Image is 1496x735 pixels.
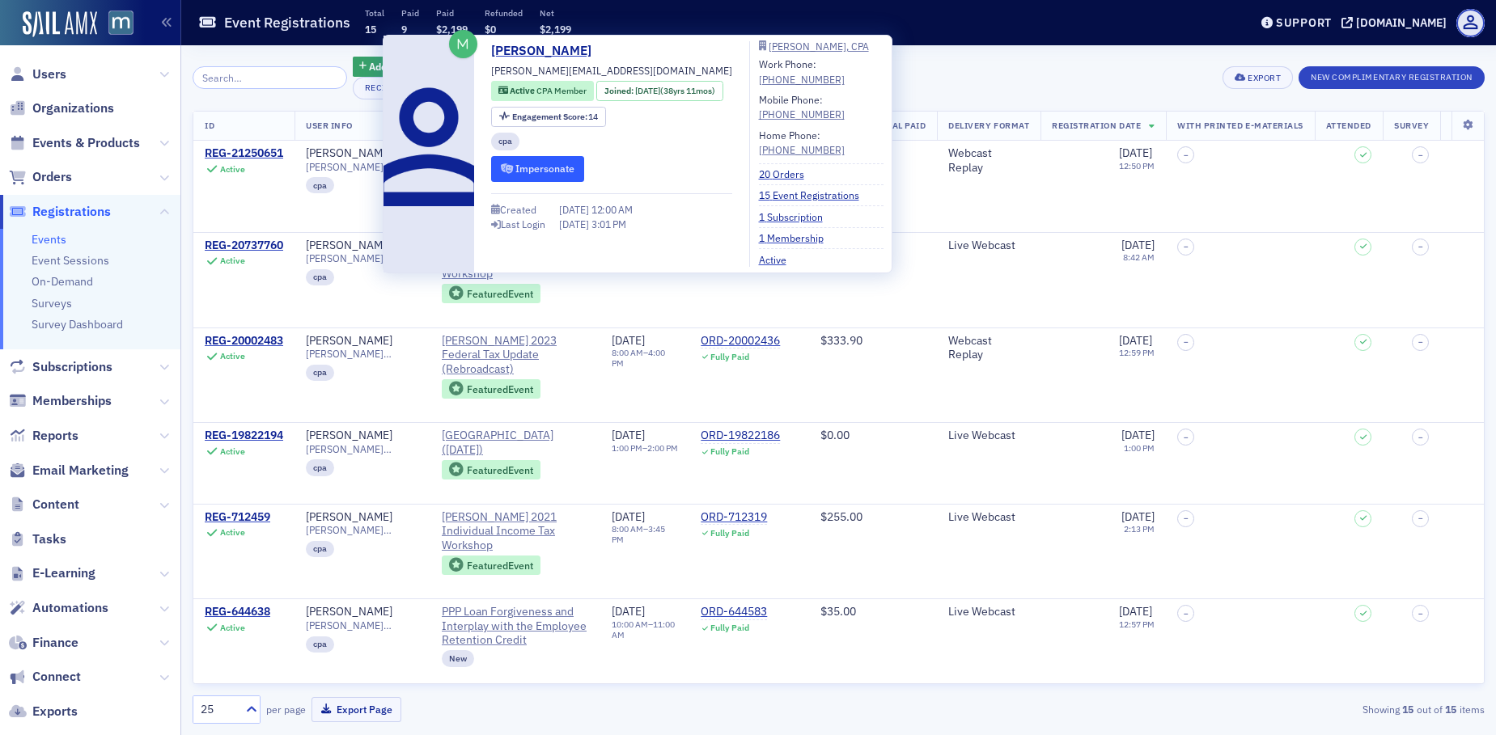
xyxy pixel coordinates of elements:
[442,334,589,377] span: Don Farmer’s 2023 Federal Tax Update (Rebroadcast)
[9,703,78,720] a: Exports
[498,85,587,98] a: Active CPA Member
[612,619,678,640] div: –
[701,429,780,443] a: ORD-19822186
[442,429,589,457] span: MACPA Town Hall (August 2023)
[510,85,536,96] span: Active
[759,107,845,121] div: [PHONE_NUMBER]
[9,134,140,152] a: Events & Products
[306,443,419,455] span: [PERSON_NAME][EMAIL_ADDRESS][DOMAIN_NAME]
[759,72,845,87] div: [PHONE_NUMBER]
[596,81,723,101] div: Joined: 1986-09-01 00:00:00
[612,509,645,524] span: [DATE]
[306,269,334,285] div: cpa
[1119,333,1152,348] span: [DATE]
[442,429,589,457] a: [GEOGRAPHIC_DATA] ([DATE])
[1184,150,1189,160] span: –
[442,284,540,304] div: Featured Event
[306,177,334,193] div: cpa
[306,459,334,475] div: cpa
[1121,509,1155,524] span: [DATE]
[1119,347,1155,358] time: 12:59 PM
[759,41,884,51] a: [PERSON_NAME], CPA
[306,429,392,443] a: [PERSON_NAME]
[442,510,589,553] a: [PERSON_NAME] 2021 Individual Income Tax Workshop
[1418,513,1423,523] span: –
[9,564,95,582] a: E-Learning
[32,703,78,720] span: Exports
[759,142,845,157] a: [PHONE_NUMBER]
[9,203,111,221] a: Registrations
[306,636,334,653] div: cpa
[820,333,862,348] span: $333.90
[9,530,66,548] a: Tasks
[205,510,270,525] a: REG-712459
[306,619,419,632] span: [PERSON_NAME][EMAIL_ADDRESS][DOMAIN_NAME]
[710,623,749,633] div: Fully Paid
[612,619,648,630] time: 10:00 AM
[635,85,660,96] span: [DATE]
[647,442,678,454] time: 2:00 PM
[9,99,114,117] a: Organizations
[365,82,412,93] div: Recipient
[948,334,1029,362] div: Webcast Replay
[948,605,1029,619] div: Live Webcast
[612,347,665,369] time: 4:00 PM
[1400,702,1417,716] strong: 15
[365,7,384,19] p: Total
[32,232,66,247] a: Events
[710,352,749,362] div: Fully Paid
[205,146,283,161] a: REG-21250651
[1119,619,1155,630] time: 12:57 PM
[442,460,540,480] div: Featured Event
[612,619,675,640] time: 11:00 AM
[442,334,589,377] a: [PERSON_NAME] 2023 Federal Tax Update (Rebroadcast)
[9,358,112,376] a: Subscriptions
[32,634,78,652] span: Finance
[32,65,66,83] span: Users
[224,13,350,32] h1: Event Registrations
[467,289,533,298] div: Featured Event
[205,429,283,443] div: REG-19822194
[365,23,376,36] span: 15
[759,57,845,87] div: Work Phone:
[948,120,1029,131] span: Delivery Format
[612,428,645,442] span: [DATE]
[1121,428,1155,442] span: [DATE]
[353,77,744,99] button: Recipient[PERSON_NAME] ([PERSON_NAME][EMAIL_ADDRESS][DOMAIN_NAME])×
[32,317,123,332] a: Survey Dashboard
[442,605,589,648] a: PPP Loan Forgiveness and Interplay with the Employee Retention Credit
[306,146,392,161] a: [PERSON_NAME]
[306,161,419,173] span: [PERSON_NAME][EMAIL_ADDRESS][DOMAIN_NAME]
[442,510,589,553] span: Don Farmer’s 2021 Individual Income Tax Workshop
[306,541,334,557] div: cpa
[612,333,645,348] span: [DATE]
[1456,9,1485,37] span: Profile
[220,527,245,538] div: Active
[205,239,283,253] a: REG-20737760
[1418,433,1423,442] span: –
[1223,66,1293,89] button: Export
[612,347,643,358] time: 8:00 AM
[612,251,665,273] time: 4:00 PM
[1299,66,1485,89] button: New Complimentary Registration
[220,623,245,633] div: Active
[485,7,523,19] p: Refunded
[369,59,412,74] span: Add Filter
[701,510,767,525] a: ORD-712319
[467,385,533,394] div: Featured Event
[32,564,95,582] span: E-Learning
[467,466,533,475] div: Featured Event
[1184,609,1189,619] span: –
[97,11,133,38] a: View Homepage
[467,561,533,570] div: Featured Event
[540,7,571,19] p: Net
[1052,120,1141,131] span: Registration Date
[701,605,767,619] a: ORD-644583
[635,85,715,98] div: (38yrs 11mos)
[220,351,245,361] div: Active
[612,604,645,619] span: [DATE]
[559,218,591,230] span: [DATE]
[1394,120,1429,131] span: Survey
